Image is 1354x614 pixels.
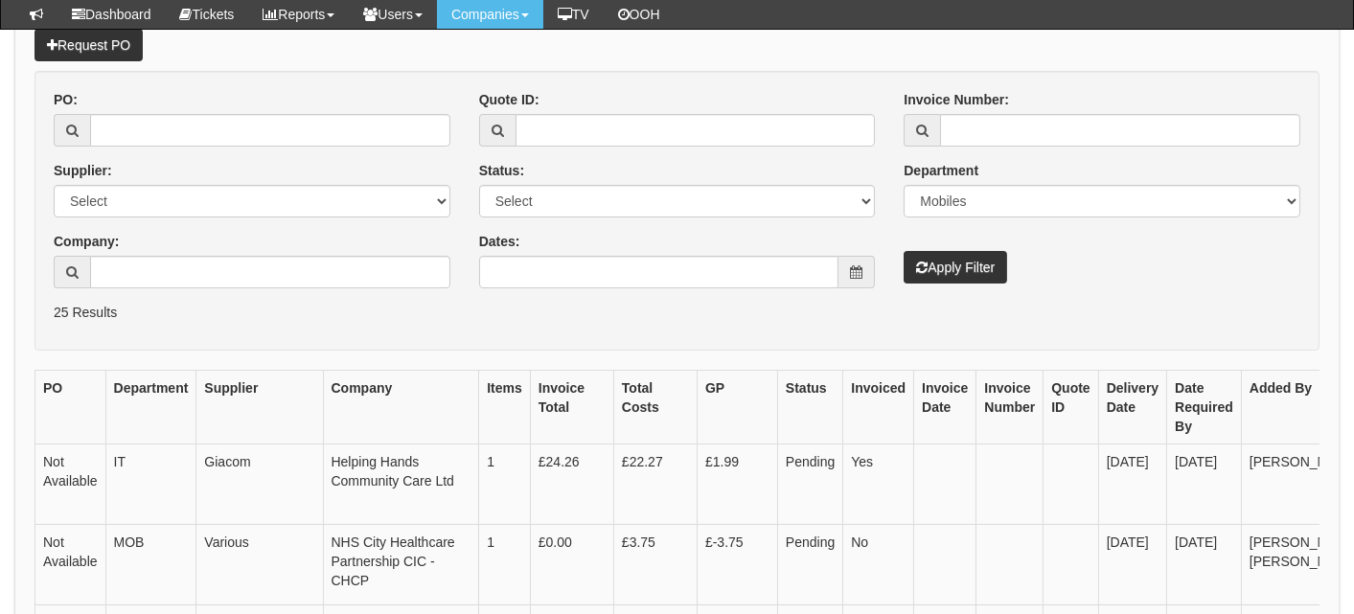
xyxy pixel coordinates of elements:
[323,443,479,524] td: Helping Hands Community Care Ltd
[479,443,531,524] td: 1
[1044,370,1098,443] th: Quote ID
[54,90,78,109] label: PO:
[1098,370,1166,443] th: Delivery Date
[479,90,539,109] label: Quote ID:
[1167,524,1242,604] td: [DATE]
[843,443,914,524] td: Yes
[777,370,842,443] th: Status
[54,161,112,180] label: Supplier:
[196,370,323,443] th: Supplier
[105,443,196,524] td: IT
[697,443,777,524] td: £1.99
[613,370,697,443] th: Total Costs
[613,524,697,604] td: £3.75
[1167,370,1242,443] th: Date Required By
[1167,443,1242,524] td: [DATE]
[1098,524,1166,604] td: [DATE]
[843,524,914,604] td: No
[105,524,196,604] td: MOB
[777,443,842,524] td: Pending
[777,524,842,604] td: Pending
[479,232,520,251] label: Dates:
[530,443,613,524] td: £24.26
[323,370,479,443] th: Company
[35,524,106,604] td: Not Available
[35,370,106,443] th: PO
[479,524,531,604] td: 1
[105,370,196,443] th: Department
[914,370,976,443] th: Invoice Date
[54,303,1300,322] p: 25 Results
[479,370,531,443] th: Items
[904,251,1007,284] button: Apply Filter
[904,161,978,180] label: Department
[613,443,697,524] td: £22.27
[34,29,143,61] a: Request PO
[35,443,106,524] td: Not Available
[479,161,524,180] label: Status:
[323,524,479,604] td: NHS City Healthcare Partnership CIC - CHCP
[976,370,1044,443] th: Invoice Number
[196,524,323,604] td: Various
[530,370,613,443] th: Invoice Total
[530,524,613,604] td: £0.00
[697,524,777,604] td: £-3.75
[843,370,914,443] th: Invoiced
[196,443,323,524] td: Giacom
[697,370,777,443] th: GP
[54,232,119,251] label: Company:
[904,90,1009,109] label: Invoice Number:
[1098,443,1166,524] td: [DATE]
